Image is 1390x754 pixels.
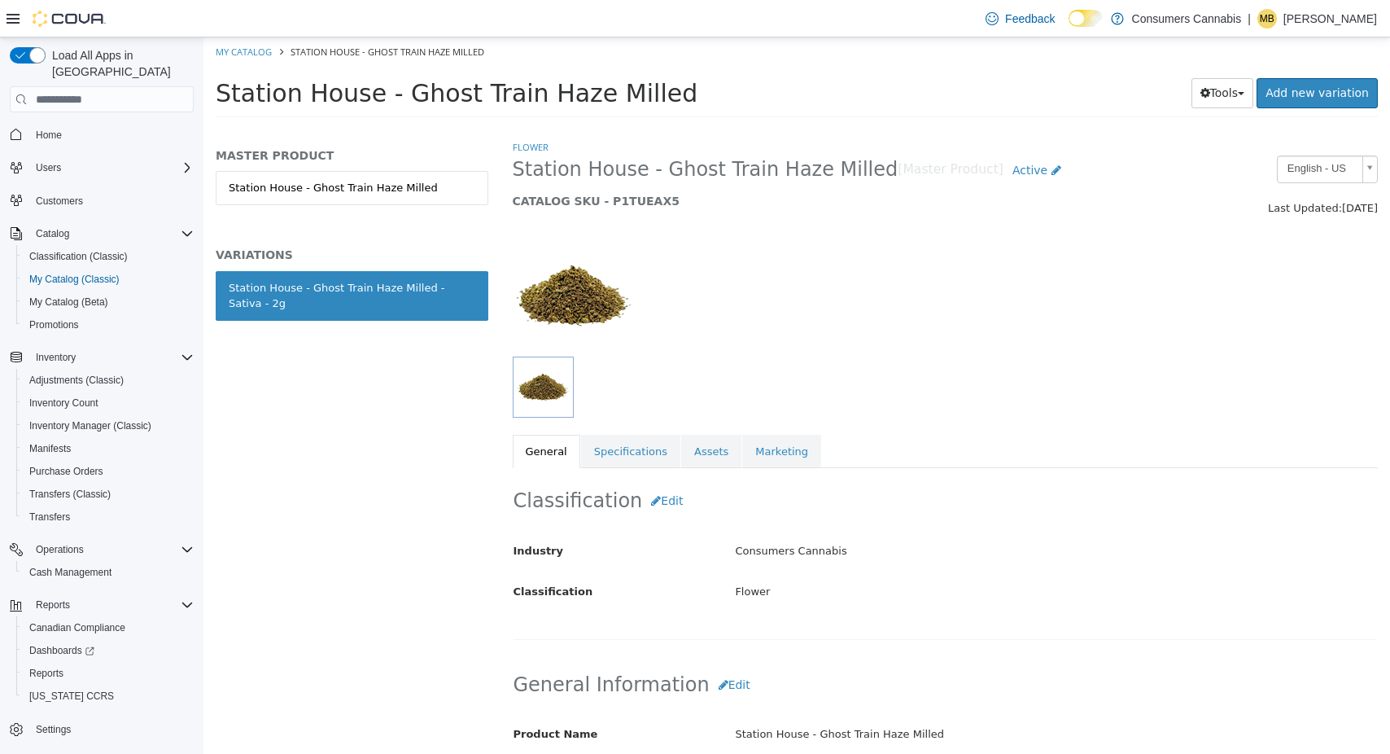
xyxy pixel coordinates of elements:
span: [DATE] [1139,164,1174,177]
button: Edit [439,449,488,479]
span: Inventory Manager (Classic) [29,419,151,432]
button: Transfers (Classic) [16,483,200,506]
img: 150 [309,197,431,319]
div: Michael Bertani [1257,9,1277,28]
h5: CATALOG SKU - P1TUEAX5 [309,156,952,171]
span: Transfers [29,511,70,524]
span: Home [29,124,194,144]
a: Transfers [23,507,76,527]
button: Reports [16,662,200,685]
h5: VARIATIONS [12,210,285,225]
button: Catalog [29,224,76,243]
a: Dashboards [16,639,200,662]
span: Dashboards [23,641,194,660]
button: Inventory [3,346,200,369]
button: Cash Management [16,561,200,584]
span: Operations [36,543,84,556]
button: Operations [3,538,200,561]
span: Inventory Count [29,397,98,410]
span: My Catalog (Beta) [23,292,194,312]
button: My Catalog (Beta) [16,291,200,313]
div: Station House - Ghost Train Haze Milled [519,683,1186,712]
span: Station House - Ghost Train Haze Milled [309,120,695,145]
span: Settings [36,723,71,736]
button: Adjustments (Classic) [16,369,200,392]
a: Settings [29,720,77,739]
a: Dashboards [23,641,101,660]
button: Tools [988,41,1051,71]
span: Station House - Ghost Train Haze Milled [87,8,281,20]
span: Station House - Ghost Train Haze Milled [12,42,494,70]
button: Reports [29,595,76,615]
span: Cash Management [29,566,111,579]
span: Dashboards [29,644,94,657]
div: Flower [519,541,1186,569]
span: Adjustments (Classic) [23,370,194,390]
a: My Catalog [12,8,68,20]
span: Customers [29,191,194,211]
a: Purchase Orders [23,462,110,481]
span: Load All Apps in [GEOGRAPHIC_DATA] [46,47,194,80]
a: Marketing [539,397,618,432]
button: Inventory Count [16,392,200,414]
span: Product Name [310,690,395,703]
span: Canadian Compliance [29,621,125,634]
span: Transfers (Classic) [29,488,111,501]
a: [US_STATE] CCRS [23,686,120,706]
span: Manifests [29,442,71,455]
button: My Catalog (Classic) [16,268,200,291]
span: Catalog [36,227,69,240]
span: Promotions [23,315,194,335]
a: Assets [478,397,538,432]
span: Adjustments (Classic) [29,374,124,387]
button: Inventory Manager (Classic) [16,414,200,437]
button: Canadian Compliance [16,616,200,639]
button: Reports [3,594,200,616]
h2: Classification [310,449,1174,479]
button: Operations [29,540,90,559]
button: Inventory [29,348,82,367]
small: [Master Product] [694,126,800,139]
span: Promotions [29,318,79,331]
a: Canadian Compliance [23,618,132,638]
span: Inventory [29,348,194,367]
h5: MASTER PRODUCT [12,111,285,125]
span: Transfers (Classic) [23,484,194,504]
span: Classification [310,548,390,560]
span: Inventory [36,351,76,364]
span: Reports [29,595,194,615]
button: Customers [3,189,200,213]
span: Active [809,126,844,139]
span: Feedback [1005,11,1055,27]
img: Cova [33,11,106,27]
a: Inventory Manager (Classic) [23,416,158,436]
button: Promotions [16,313,200,336]
h2: General Information [310,633,1174,663]
input: Dark Mode [1069,10,1103,27]
button: Settings [3,717,200,741]
span: Classification (Classic) [29,250,128,263]
span: Last Updated: [1064,164,1139,177]
span: Users [36,161,61,174]
a: Transfers (Classic) [23,484,117,504]
button: Classification (Classic) [16,245,200,268]
a: Manifests [23,439,77,458]
span: Transfers [23,507,194,527]
span: Users [29,158,194,178]
a: Classification (Classic) [23,247,134,266]
span: English - US [1074,119,1152,144]
button: Transfers [16,506,200,528]
span: MB [1260,9,1274,28]
a: Cash Management [23,563,118,582]
span: Purchase Orders [23,462,194,481]
span: Washington CCRS [23,686,194,706]
span: Customers [36,195,83,208]
div: Station House - Ghost Train Haze Milled - Sativa - 2g [25,243,272,274]
a: English - US [1073,118,1174,146]
a: Station House - Ghost Train Haze Milled [12,134,285,168]
button: Purchase Orders [16,460,200,483]
a: Promotions [23,315,85,335]
span: Dark Mode [1069,27,1069,28]
button: Users [3,156,200,179]
a: My Catalog (Beta) [23,292,115,312]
